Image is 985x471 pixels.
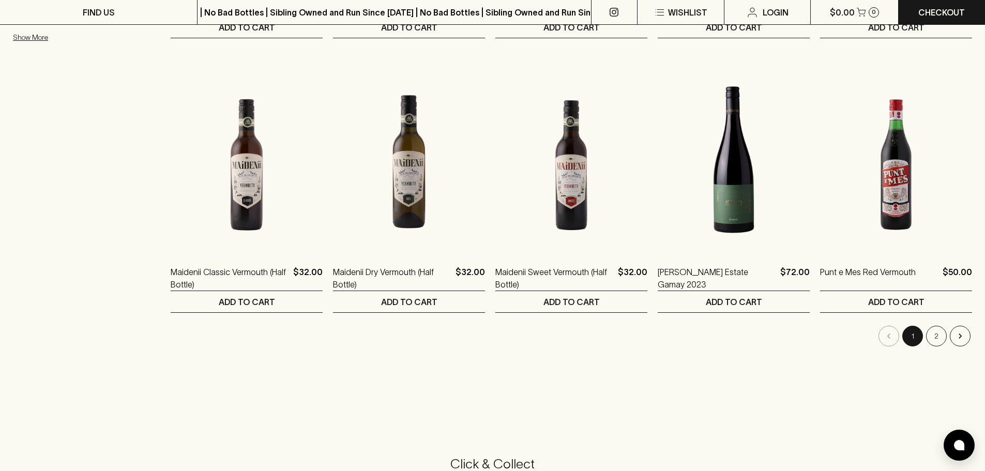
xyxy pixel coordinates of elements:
[868,296,925,308] p: ADD TO CART
[333,266,451,291] a: Maidenii Dry Vermouth (Half Bottle)
[171,326,972,346] nav: pagination navigation
[658,291,810,312] button: ADD TO CART
[171,266,289,291] a: Maidenii Classic Vermouth (Half Bottle)
[820,69,972,250] img: Punt e Mes Red Vermouth
[543,21,600,34] p: ADD TO CART
[171,17,323,38] button: ADD TO CART
[171,291,323,312] button: ADD TO CART
[950,326,971,346] button: Go to next page
[918,6,965,19] p: Checkout
[763,6,789,19] p: Login
[381,296,437,308] p: ADD TO CART
[333,69,485,250] img: Maidenii Dry Vermouth (Half Bottle)
[495,266,614,291] a: Maidenii Sweet Vermouth (Half Bottle)
[820,291,972,312] button: ADD TO CART
[333,17,485,38] button: ADD TO CART
[219,21,275,34] p: ADD TO CART
[618,266,647,291] p: $32.00
[658,266,776,291] a: [PERSON_NAME] Estate Gamay 2023
[381,21,437,34] p: ADD TO CART
[495,17,647,38] button: ADD TO CART
[820,17,972,38] button: ADD TO CART
[706,296,762,308] p: ADD TO CART
[954,440,964,450] img: bubble-icon
[820,266,916,291] a: Punt e Mes Red Vermouth
[13,27,148,48] button: Show More
[83,6,115,19] p: FIND US
[780,266,810,291] p: $72.00
[668,6,707,19] p: Wishlist
[293,266,323,291] p: $32.00
[171,69,323,250] img: Maidenii Classic Vermouth (Half Bottle)
[219,296,275,308] p: ADD TO CART
[543,296,600,308] p: ADD TO CART
[658,17,810,38] button: ADD TO CART
[830,6,855,19] p: $0.00
[495,291,647,312] button: ADD TO CART
[495,69,647,250] img: Maidenii Sweet Vermouth (Half Bottle)
[926,326,947,346] button: Go to page 2
[333,291,485,312] button: ADD TO CART
[706,21,762,34] p: ADD TO CART
[456,266,485,291] p: $32.00
[658,69,810,250] img: Eldridge Estate Gamay 2023
[902,326,923,346] button: page 1
[943,266,972,291] p: $50.00
[868,21,925,34] p: ADD TO CART
[872,9,876,15] p: 0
